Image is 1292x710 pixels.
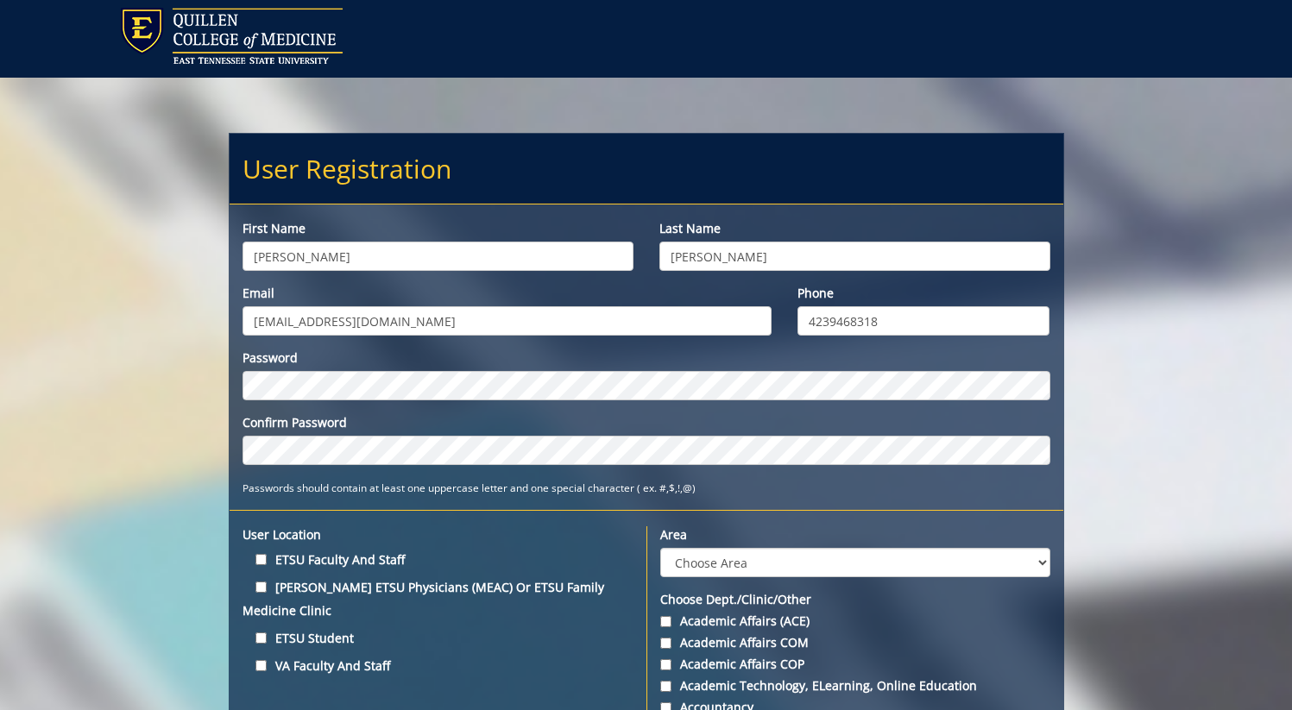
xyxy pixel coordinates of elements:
[243,548,633,571] label: ETSU Faculty and Staff
[243,481,696,494] small: Passwords should contain at least one uppercase letter and one special character ( ex. #,$,!,@)
[243,526,633,543] label: User location
[243,575,633,622] label: [PERSON_NAME] ETSU Physicians (MEAC) or ETSU Family Medicine Clinic
[243,626,633,650] label: ETSU Student
[660,656,1050,673] label: Academic Affairs COP
[660,677,1050,694] label: Academic Technology, eLearning, Online Education
[660,591,1050,608] label: Choose Dept./Clinic/Other
[660,613,1050,630] label: Academic Affairs (ACE)
[230,134,1063,204] h2: User Registration
[243,414,1050,431] label: Confirm Password
[243,349,1050,367] label: Password
[121,8,343,64] img: ETSU logo
[659,220,1050,237] label: Last name
[243,654,633,677] label: VA Faculty and Staff
[243,285,772,302] label: Email
[797,285,1049,302] label: Phone
[660,526,1050,543] label: Area
[243,220,633,237] label: First name
[660,634,1050,651] label: Academic Affairs COM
